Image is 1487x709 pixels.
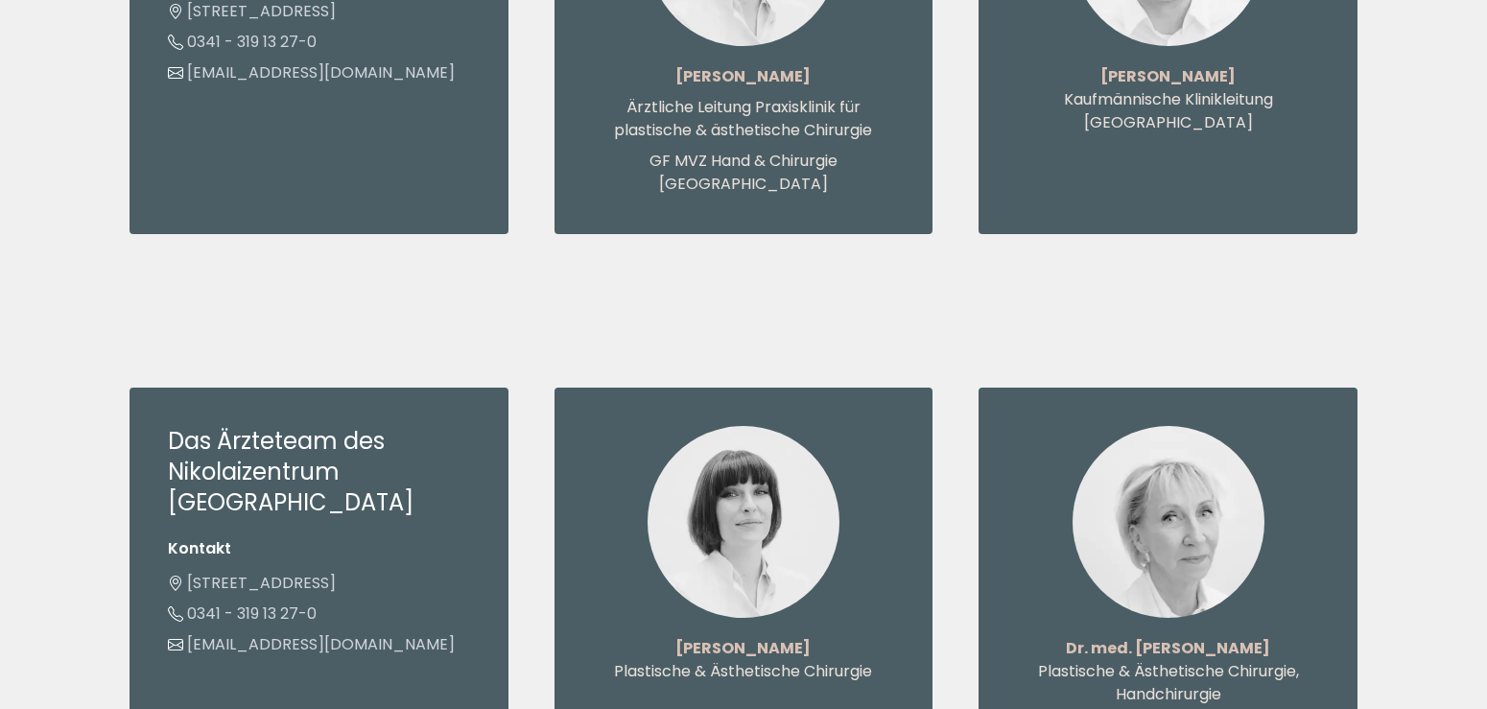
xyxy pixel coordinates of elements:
p: [PERSON_NAME] [593,637,895,660]
strong: Dr. med. [PERSON_NAME] [1066,637,1270,659]
p: Plastische & Ästhetische Chirurgie, Handchirurgie [1017,660,1319,706]
h3: Das Ärzteteam des Nikolaizentrum [GEOGRAPHIC_DATA] [168,426,470,518]
p: Plastische & Ästhetische Chirurgie [593,660,895,683]
p: Kaufmännische Klinikleitung [GEOGRAPHIC_DATA] [1017,88,1319,134]
img: Dr. med. Christiane Köpcke - Plastische & Ästhetische Chirurgie, Handchirurgie [1073,426,1264,618]
img: Olena Urbach - Plastische & Ästhetische Chirurgie [648,426,839,618]
a: [EMAIL_ADDRESS][DOMAIN_NAME] [168,61,455,83]
a: 0341 - 319 13 27-0 [168,31,317,53]
a: [EMAIL_ADDRESS][DOMAIN_NAME] [168,633,455,655]
strong: [PERSON_NAME] [675,65,811,87]
li: Kontakt [168,537,470,560]
p: GF MVZ Hand & Chirurgie [GEOGRAPHIC_DATA] [593,150,895,196]
a: 0341 - 319 13 27-0 [168,603,317,625]
p: Ärztliche Leitung Praxisklinik für plastische & ästhetische Chirurgie [593,96,895,142]
strong: [PERSON_NAME] [1100,65,1236,87]
a: [STREET_ADDRESS] [168,572,336,594]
